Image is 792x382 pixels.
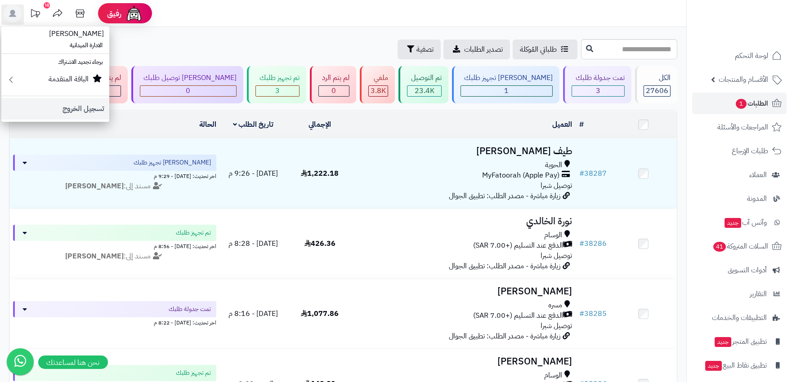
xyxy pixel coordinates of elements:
[169,305,211,314] span: تمت جدولة طلبك
[371,85,386,96] span: 3.8K
[357,216,572,227] h3: نورة الخالدي
[176,228,211,237] span: تم تجهيز طلبك
[176,369,211,378] span: تم تجهيز طلبك
[541,250,572,261] span: توصيل شبرا
[255,73,299,83] div: تم تجهيز طلبك
[473,311,563,321] span: الدفع عند التسليم (+7.00 SAR)
[713,242,726,252] span: 41
[449,261,560,271] span: زيارة مباشرة - مصدر الطلب: تطبيق الجوال
[449,331,560,342] span: زيارة مباشرة - مصدر الطلب: تطبيق الجوال
[407,86,441,96] div: 23393
[715,337,731,347] span: جديد
[464,44,503,55] span: تصدير الطلبات
[228,168,278,179] span: [DATE] - 9:26 م
[134,158,211,167] span: [PERSON_NAME] تجهيز طلبك
[318,73,349,83] div: لم يتم الرد
[6,181,223,191] div: مسند إلى:
[301,308,339,319] span: 1,077.86
[719,73,768,86] span: الأقسام والمنتجات
[304,238,336,249] span: 426.36
[735,49,768,62] span: لوحة التحكم
[541,180,572,191] span: توصيل شبرا
[65,181,124,191] strong: [PERSON_NAME]
[717,121,768,133] span: المراجعات والأسئلة
[13,171,216,180] div: اخر تحديث: [DATE] - 9:29 م
[561,66,633,103] a: تمت جدولة طلبك 3
[130,66,245,103] a: [PERSON_NAME] توصيل طلبك 0
[125,4,143,22] img: ai-face.png
[199,119,216,130] a: الحالة
[368,73,388,83] div: ملغي
[552,119,572,130] a: العميل
[548,300,562,311] span: مسره
[443,40,510,59] a: تصدير الطلبات
[256,86,299,96] div: 3
[692,188,787,209] a: المدونة
[579,238,607,249] a: #38286
[319,86,349,96] div: 0
[692,235,787,257] a: السلات المتروكة41
[572,86,624,96] div: 3
[692,140,787,162] a: طلبات الإرجاع
[186,85,190,96] span: 0
[44,2,50,9] div: 10
[450,66,561,103] a: [PERSON_NAME] تجهيز طلبك 1
[49,74,89,84] small: الباقة المتقدمة
[692,212,787,233] a: وآتس آبجديد
[369,86,388,96] div: 3833
[736,99,747,109] span: 1
[357,286,572,297] h3: [PERSON_NAME]
[308,66,358,103] a: لم يتم الرد 0
[544,230,562,240] span: الوسام
[579,168,584,179] span: #
[331,85,336,96] span: 0
[692,307,787,329] a: التطبيقات والخدمات
[646,85,668,96] span: 27606
[1,98,109,120] a: تسجيل الخروج
[704,359,767,372] span: تطبيق نقاط البيع
[473,240,563,251] span: الدفع عند التسليم (+7.00 SAR)
[579,168,607,179] a: #38287
[13,317,216,327] div: اخر تحديث: [DATE] - 8:22 م
[44,23,109,44] span: [PERSON_NAME]
[461,86,552,96] div: 1
[714,335,767,348] span: تطبيق المتجر
[309,119,331,130] a: الإجمالي
[692,355,787,376] a: تطبيق نقاط البيعجديد
[140,73,237,83] div: [PERSON_NAME] توصيل طلبك
[644,73,671,83] div: الكل
[275,85,280,96] span: 3
[228,308,278,319] span: [DATE] - 8:16 م
[520,44,557,55] span: طلباتي المُوكلة
[245,66,308,103] a: تم تجهيز طلبك 3
[747,192,767,205] span: المدونة
[579,119,584,130] a: #
[728,264,767,276] span: أدوات التسويق
[13,241,216,250] div: اخر تحديث: [DATE] - 8:56 م
[749,169,767,181] span: العملاء
[6,251,223,262] div: مسند إلى:
[633,66,679,103] a: الكل27606
[692,164,787,186] a: العملاء
[357,146,572,156] h3: طيف [PERSON_NAME]
[705,361,722,371] span: جديد
[596,85,600,96] span: 3
[692,45,787,67] a: لوحة التحكم
[397,66,450,103] a: تم التوصيل 23.4K
[482,170,559,181] span: MyFatoorah (Apple Pay)
[712,311,767,324] span: التطبيقات والخدمات
[301,168,339,179] span: 1,222.18
[358,66,397,103] a: ملغي 3.8K
[692,283,787,305] a: التقارير
[692,331,787,352] a: تطبيق المتجرجديد
[416,44,434,55] span: تصفية
[750,288,767,300] span: التقارير
[107,8,121,19] span: رفيق
[449,191,560,201] span: زيارة مباشرة - مصدر الطلب: تطبيق الجوال
[692,259,787,281] a: أدوات التسويق
[735,97,768,110] span: الطلبات
[233,119,274,130] a: تاريخ الطلب
[65,251,124,262] strong: [PERSON_NAME]
[504,85,509,96] span: 1
[545,160,562,170] span: الحوية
